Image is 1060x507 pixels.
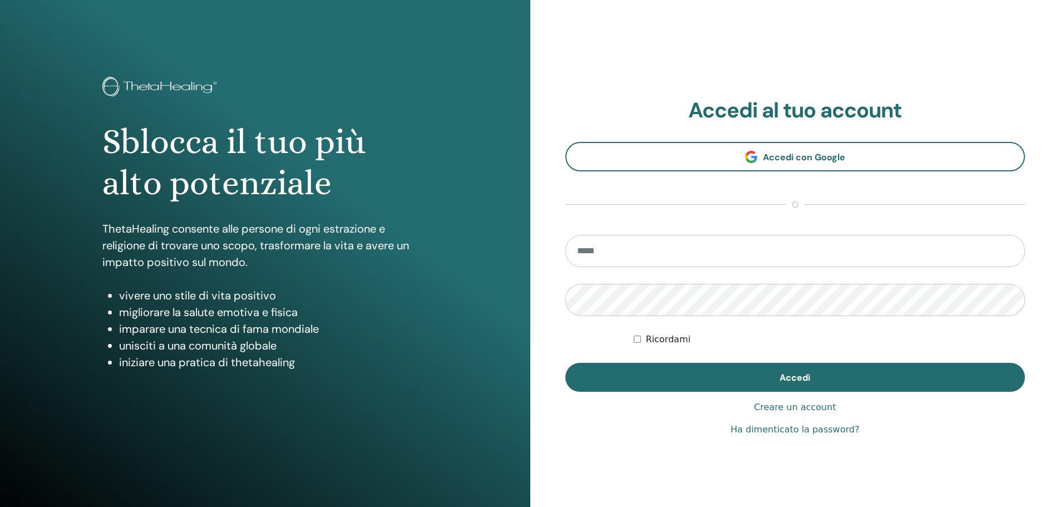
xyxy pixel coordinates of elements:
[634,333,1025,346] div: Keep me authenticated indefinitely or until I manually logout
[119,321,428,337] li: imparare una tecnica di fama mondiale
[119,337,428,354] li: unisciti a una comunità globale
[102,121,428,204] h1: Sblocca il tuo più alto potenziale
[645,333,690,346] label: Ricordami
[565,142,1026,171] a: Accedi con Google
[102,220,428,270] p: ThetaHealing consente alle persone di ogni estrazione e religione di trovare uno scopo, trasforma...
[565,98,1026,124] h2: Accedi al tuo account
[119,287,428,304] li: vivere uno stile di vita positivo
[731,423,859,436] a: Ha dimenticato la password?
[754,401,836,414] a: Creare un account
[119,304,428,321] li: migliorare la salute emotiva e fisica
[763,151,845,163] span: Accedi con Google
[780,372,810,383] span: Accedi
[786,198,804,211] span: o
[565,363,1026,392] button: Accedi
[119,354,428,371] li: iniziare una pratica di thetahealing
